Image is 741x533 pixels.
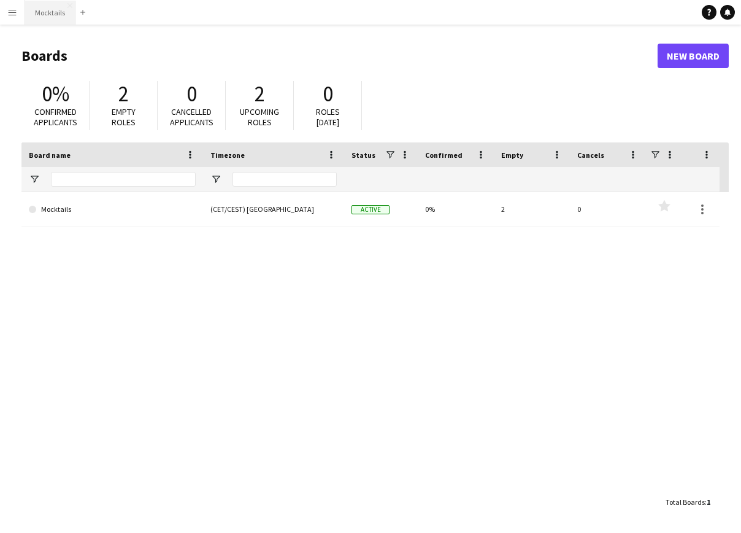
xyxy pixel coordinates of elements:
div: (CET/CEST) [GEOGRAPHIC_DATA] [203,192,344,226]
span: Roles [DATE] [316,106,340,128]
span: Active [351,205,390,214]
span: Confirmed applicants [34,106,77,128]
div: 0 [570,192,646,226]
a: Mocktails [29,192,196,227]
span: Confirmed [425,150,463,160]
button: Mocktails [25,1,75,25]
span: Cancels [577,150,604,160]
div: 2 [494,192,570,226]
span: Empty roles [112,106,136,128]
span: 2 [255,80,265,107]
span: Cancelled applicants [170,106,213,128]
div: : [666,490,710,514]
span: 2 [118,80,129,107]
span: Board name [29,150,71,160]
h1: Boards [21,47,658,65]
button: Open Filter Menu [210,174,221,185]
span: Status [351,150,375,160]
input: Timezone Filter Input [232,172,337,187]
span: Empty [501,150,523,160]
button: Open Filter Menu [29,174,40,185]
span: 0% [42,80,69,107]
span: Upcoming roles [240,106,279,128]
input: Board name Filter Input [51,172,196,187]
span: Total Boards [666,497,705,507]
span: 1 [707,497,710,507]
div: 0% [418,192,494,226]
span: 0 [323,80,333,107]
a: New Board [658,44,729,68]
span: Timezone [210,150,245,160]
span: 0 [186,80,197,107]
